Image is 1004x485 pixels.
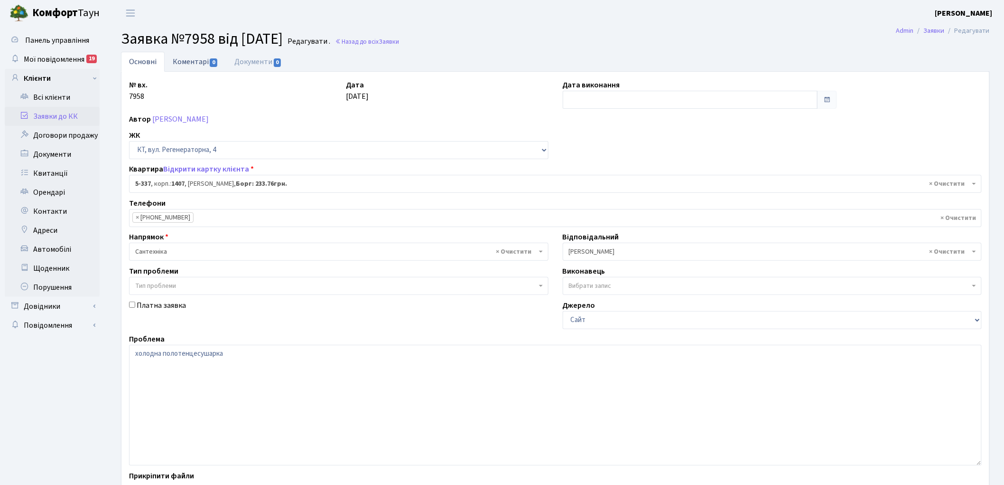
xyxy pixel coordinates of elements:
b: 5-337 [135,179,151,189]
a: Коментарі [165,52,226,71]
a: Документи [226,52,290,72]
a: Admin [896,26,914,36]
span: × [136,213,139,222]
span: Видалити всі елементи [930,179,965,189]
label: Дата виконання [563,79,620,91]
span: Тихонов М.М. [569,247,970,257]
a: Назад до всіхЗаявки [335,37,399,46]
a: Мої повідомлення19 [5,50,100,69]
a: Документи [5,145,100,164]
a: Контакти [5,202,100,221]
label: Виконавець [563,266,605,277]
div: 7958 [122,79,339,109]
span: 0 [210,58,217,67]
a: Адреси [5,221,100,240]
a: Порушення [5,278,100,297]
span: Видалити всі елементи [941,213,976,223]
label: ЖК [129,130,140,141]
span: Тихонов М.М. [563,243,982,261]
li: Редагувати [945,26,990,36]
span: 0 [274,58,281,67]
li: (097) 680-90-18 [132,212,194,223]
span: Видалити всі елементи [930,247,965,257]
span: Мої повідомлення [24,54,84,65]
nav: breadcrumb [882,21,1004,41]
a: Автомобілі [5,240,100,259]
label: Відповідальний [563,231,619,243]
label: Джерело [563,300,595,311]
button: Переключити навігацію [119,5,142,21]
span: Заявки [379,37,399,46]
span: Панель управління [25,35,89,46]
a: Квитанції [5,164,100,183]
b: Комфорт [32,5,78,20]
label: Тип проблеми [129,266,178,277]
span: <b>5-337</b>, корп.: <b>1407</b>, Островерхова Галина Володимирівна, <b>Борг: 233.76грн.</b> [135,179,970,189]
a: [PERSON_NAME] [152,114,209,124]
a: Панель управління [5,31,100,50]
span: Сантехніка [129,243,548,261]
label: Проблема [129,333,165,345]
a: Заявки до КК [5,107,100,126]
img: logo.png [9,4,28,23]
a: Повідомлення [5,316,100,335]
textarea: холодна полотенцесушарка [129,345,982,466]
a: Відкрити картку клієнта [163,164,249,174]
label: Квартира [129,163,254,175]
span: Вибрати запис [569,281,612,291]
span: Заявка №7958 від [DATE] [121,28,283,50]
label: Платна заявка [137,300,186,311]
a: Довідники [5,297,100,316]
label: Прикріпити файли [129,470,194,482]
span: Тип проблеми [135,281,176,291]
div: 19 [86,55,97,63]
label: Телефони [129,198,166,209]
b: Борг: 233.76грн. [236,179,287,189]
div: [DATE] [339,79,556,109]
label: Автор [129,114,151,125]
b: 1407 [171,179,185,189]
small: Редагувати . [286,37,330,46]
a: Основні [121,52,165,72]
a: Щоденник [5,259,100,278]
a: Клієнти [5,69,100,88]
a: Договори продажу [5,126,100,145]
a: Заявки [924,26,945,36]
span: Сантехніка [135,247,537,257]
a: [PERSON_NAME] [935,8,993,19]
label: Напрямок [129,231,168,243]
label: № вх. [129,79,148,91]
span: Таун [32,5,100,21]
span: Видалити всі елементи [496,247,532,257]
label: Дата [346,79,364,91]
span: <b>5-337</b>, корп.: <b>1407</b>, Островерхова Галина Володимирівна, <b>Борг: 233.76грн.</b> [129,175,982,193]
a: Всі клієнти [5,88,100,107]
a: Орендарі [5,183,100,202]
